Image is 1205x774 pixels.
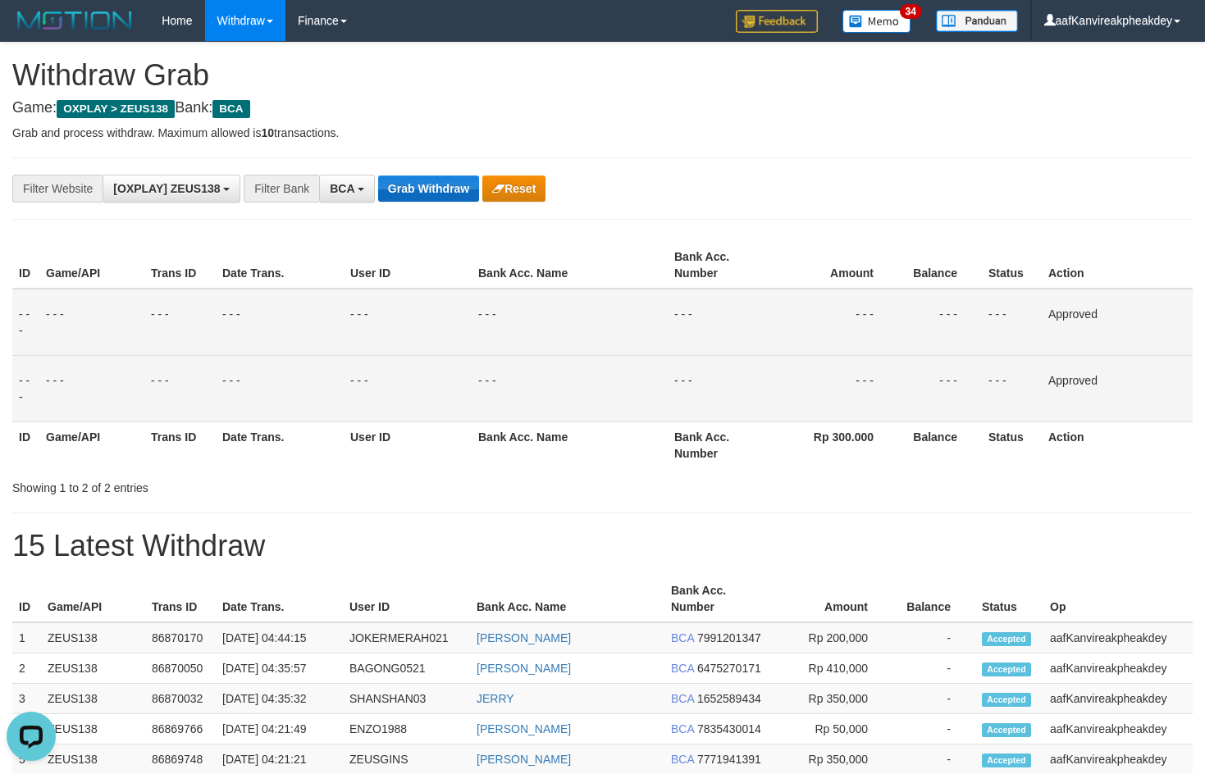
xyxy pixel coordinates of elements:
th: ID [12,576,41,622]
span: [OXPLAY] ZEUS138 [113,182,220,195]
span: Accepted [982,754,1031,767]
th: Balance [892,576,975,622]
span: BCA [671,753,694,766]
th: Date Trans. [216,242,344,289]
th: Bank Acc. Name [472,242,668,289]
td: - - - [216,355,344,421]
th: Balance [898,242,982,289]
td: aafKanvireakpheakdey [1043,653,1193,684]
span: BCA [671,662,694,675]
span: Copy 7771941391 to clipboard [697,753,761,766]
img: Feedback.jpg [736,10,818,33]
a: [PERSON_NAME] [477,722,571,735]
td: - - - [472,289,668,356]
a: JERRY [477,692,514,705]
th: Bank Acc. Number [668,242,773,289]
td: ZEUS138 [41,714,145,744]
p: Grab and process withdraw. Maximum allowed is transactions. [12,125,1193,141]
span: OXPLAY > ZEUS138 [57,100,175,118]
button: Grab Withdraw [378,175,479,202]
th: Balance [898,421,982,468]
span: Copy 1652589434 to clipboard [697,692,761,705]
td: - [892,714,975,744]
th: Action [1042,242,1193,289]
td: Approved [1042,289,1193,356]
th: Game/API [41,576,145,622]
th: Action [1042,421,1193,468]
th: Status [982,242,1042,289]
th: User ID [344,421,472,468]
th: Bank Acc. Name [470,576,664,622]
th: Game/API [39,242,144,289]
th: Amount [773,242,898,289]
td: [DATE] 04:35:32 [216,684,343,714]
span: 34 [900,4,922,19]
span: BCA [671,692,694,705]
th: Amount [769,576,892,622]
th: Trans ID [144,242,216,289]
td: Rp 200,000 [769,622,892,653]
td: aafKanvireakpheakdey [1043,622,1193,653]
td: JOKERMERAH021 [343,622,470,653]
th: Date Trans. [216,421,344,468]
td: 86869766 [145,714,216,744]
td: - - - [982,289,1042,356]
h1: 15 Latest Withdraw [12,530,1193,562]
td: - - - [344,355,472,421]
th: Bank Acc. Name [472,421,668,468]
th: ID [12,242,39,289]
th: User ID [343,576,470,622]
th: Game/API [39,421,144,468]
span: Accepted [982,632,1031,646]
th: ID [12,421,39,468]
span: BCA [671,722,694,735]
th: Date Trans. [216,576,343,622]
span: BCA [212,100,249,118]
td: - - - [39,355,144,421]
img: Button%20Memo.svg [842,10,911,33]
td: Rp 50,000 [769,714,892,744]
button: BCA [319,175,375,203]
a: [PERSON_NAME] [477,631,571,644]
span: Accepted [982,662,1031,676]
td: [DATE] 04:44:15 [216,622,343,653]
td: BAGONG0521 [343,653,470,684]
a: [PERSON_NAME] [477,662,571,675]
th: Trans ID [145,576,216,622]
td: 86870032 [145,684,216,714]
button: [OXPLAY] ZEUS138 [103,175,240,203]
td: [DATE] 04:35:57 [216,653,343,684]
th: Op [1043,576,1193,622]
td: - - - [344,289,472,356]
td: - - - [668,289,773,356]
td: aafKanvireakpheakdey [1043,714,1193,744]
th: Status [975,576,1043,622]
th: Rp 300.000 [773,421,898,468]
td: 86870050 [145,653,216,684]
td: 1 [12,622,41,653]
strong: 10 [261,126,274,139]
span: Copy 7835430014 to clipboard [697,722,761,735]
td: - [892,653,975,684]
td: - - - [982,355,1042,421]
td: - - - [668,355,773,421]
td: - - - [898,289,982,356]
td: aafKanvireakpheakdey [1043,684,1193,714]
span: Accepted [982,693,1031,707]
td: - - - [12,355,39,421]
th: Bank Acc. Number [664,576,769,622]
img: MOTION_logo.png [12,8,137,33]
span: Accepted [982,723,1031,737]
td: ZEUS138 [41,684,145,714]
th: Trans ID [144,421,216,468]
button: Reset [482,175,545,202]
td: - - - [773,355,898,421]
td: - - - [216,289,344,356]
span: Copy 7991201347 to clipboard [697,631,761,644]
td: - - - [472,355,668,421]
td: Rp 350,000 [769,684,892,714]
span: Copy 6475270171 to clipboard [697,662,761,675]
th: User ID [344,242,472,289]
th: Status [982,421,1042,468]
img: panduan.png [936,10,1018,32]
